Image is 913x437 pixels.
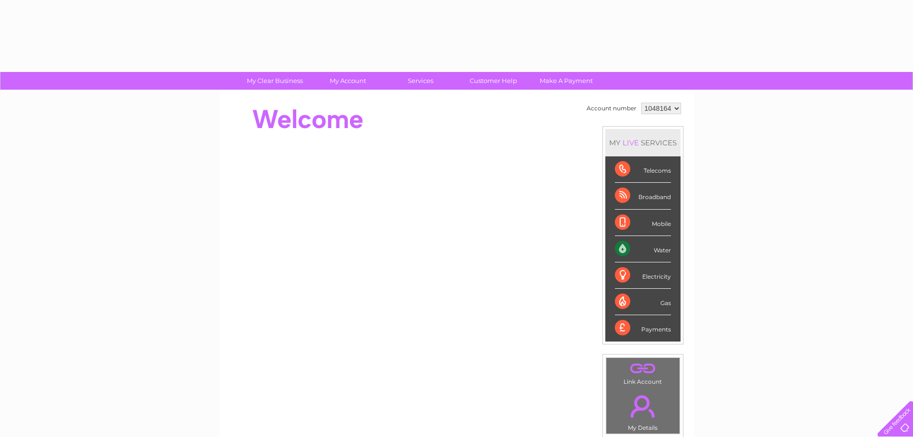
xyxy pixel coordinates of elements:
[621,138,641,147] div: LIVE
[615,289,671,315] div: Gas
[615,183,671,209] div: Broadband
[605,129,681,156] div: MY SERVICES
[615,262,671,289] div: Electricity
[615,315,671,341] div: Payments
[609,360,677,377] a: .
[615,156,671,183] div: Telecoms
[615,236,671,262] div: Water
[609,390,677,423] a: .
[308,72,387,90] a: My Account
[606,357,680,388] td: Link Account
[381,72,460,90] a: Services
[527,72,606,90] a: Make A Payment
[615,210,671,236] div: Mobile
[584,100,639,117] td: Account number
[454,72,533,90] a: Customer Help
[606,387,680,434] td: My Details
[235,72,314,90] a: My Clear Business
